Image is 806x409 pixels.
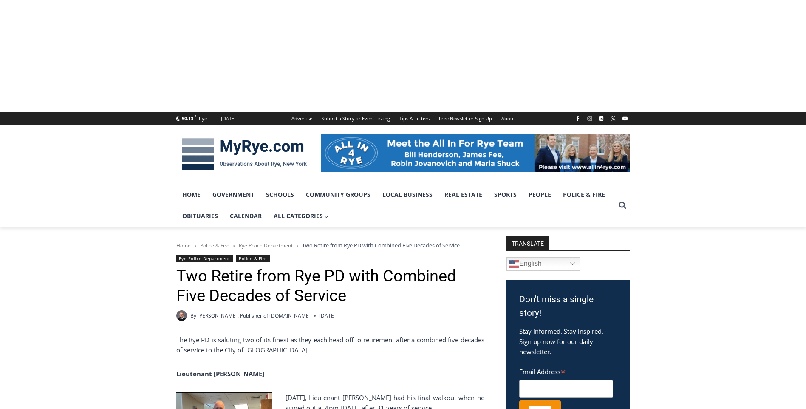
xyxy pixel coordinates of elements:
[176,132,312,176] img: MyRye.com
[376,184,438,205] a: Local Business
[195,114,196,119] span: F
[233,243,235,249] span: >
[176,184,206,205] a: Home
[287,112,317,125] a: Advertise
[198,312,311,319] a: [PERSON_NAME], Publisher of [DOMAIN_NAME]
[176,369,264,378] strong: Lieutenant [PERSON_NAME]
[176,184,615,227] nav: Primary Navigation
[519,293,617,320] h3: Don't miss a single story!
[176,255,233,262] a: Rye Police Department
[260,184,300,205] a: Schools
[194,243,197,249] span: >
[585,114,595,124] a: Instagram
[190,312,196,320] span: By
[321,134,630,172] img: All in for Rye
[268,205,335,227] a: All Categories
[317,112,395,125] a: Submit a Story or Event Listing
[221,115,236,122] div: [DATE]
[395,112,434,125] a: Tips & Letters
[438,184,488,205] a: Real Estate
[199,115,207,122] div: Rye
[302,241,460,249] span: Two Retire from Rye PD with Combined Five Decades of Service
[620,114,630,124] a: YouTube
[239,242,293,249] a: Rye Police Department
[176,205,224,227] a: Obituaries
[300,184,376,205] a: Community Groups
[506,236,549,250] strong: TRANSLATE
[200,242,229,249] a: Police & Fire
[497,112,520,125] a: About
[176,310,187,321] a: Author image
[176,335,484,355] p: The Rye PD is saluting two of its finest as they each head off to retirement after a combined fiv...
[557,184,611,205] a: Police & Fire
[506,257,580,271] a: English
[573,114,583,124] a: Facebook
[519,363,613,378] label: Email Address
[488,184,523,205] a: Sports
[274,211,329,221] span: All Categories
[434,112,497,125] a: Free Newsletter Sign Up
[319,312,336,320] time: [DATE]
[182,115,193,122] span: 50.13
[296,243,299,249] span: >
[236,255,270,262] a: Police & Fire
[523,184,557,205] a: People
[224,205,268,227] a: Calendar
[176,267,484,305] h1: Two Retire from Rye PD with Combined Five Decades of Service
[596,114,606,124] a: Linkedin
[608,114,618,124] a: X
[519,326,617,357] p: Stay informed. Stay inspired. Sign up now for our daily newsletter.
[206,184,260,205] a: Government
[509,259,519,269] img: en
[176,242,191,249] a: Home
[287,112,520,125] nav: Secondary Navigation
[615,198,630,213] button: View Search Form
[176,241,484,250] nav: Breadcrumbs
